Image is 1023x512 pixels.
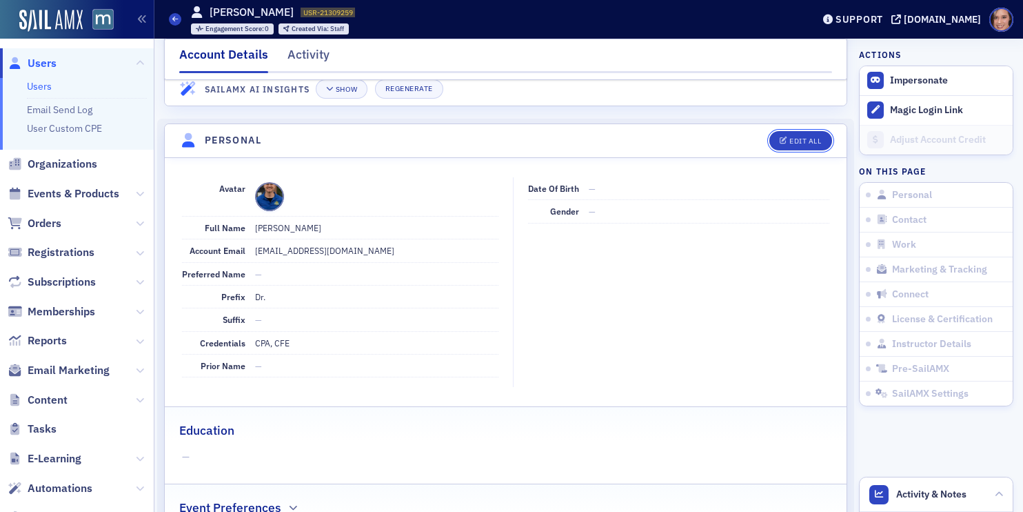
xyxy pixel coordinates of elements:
span: Credentials [200,337,245,348]
a: Orders [8,216,61,231]
span: Avatar [219,183,245,194]
h4: On this page [859,165,1013,177]
span: USR-21309259 [303,8,353,17]
span: — [182,450,830,464]
span: Preferred Name [182,268,245,279]
a: E-Learning [8,451,81,466]
dd: [PERSON_NAME] [255,217,498,239]
a: Tasks [8,422,57,437]
span: Events & Products [28,186,119,201]
button: Regenerate [375,79,443,99]
a: Content [8,393,68,408]
div: Adjust Account Credit [890,134,1006,146]
a: Subscriptions [8,275,96,290]
div: Magic Login Link [890,104,1006,117]
dd: [EMAIL_ADDRESS][DOMAIN_NAME] [255,239,498,262]
div: Edit All [789,137,821,145]
dd: CPA, CFE [255,332,498,354]
a: Registrations [8,245,94,260]
span: SailAMX Settings [892,388,969,400]
h4: SailAMX AI Insights [205,83,310,95]
span: Activity & Notes [896,487,966,502]
div: Account Details [179,46,268,73]
a: Memberships [8,304,95,319]
button: [DOMAIN_NAME] [891,14,986,24]
span: Organizations [28,157,97,172]
span: Automations [28,481,92,496]
span: Users [28,56,57,71]
div: Show [336,86,357,93]
span: E-Learning [28,451,81,466]
h2: Education [179,422,234,440]
button: Magic Login Link [860,95,1013,125]
span: — [255,360,262,371]
span: Instructor Details [892,338,971,351]
div: Activity [287,46,330,71]
button: Edit All [769,131,831,150]
span: Personal [892,189,932,201]
span: Account Email [190,245,245,256]
span: — [589,183,596,194]
h4: Actions [859,48,902,61]
span: Created Via : [292,24,330,33]
span: Engagement Score : [205,24,265,33]
span: Suffix [223,314,245,325]
span: Reports [28,333,67,348]
span: Work [892,239,916,251]
a: Adjust Account Credit [860,125,1013,155]
span: Email Marketing [28,363,110,378]
span: Tasks [28,422,57,437]
h4: Personal [205,133,261,148]
a: Users [8,56,57,71]
div: Created Via: Staff [278,23,349,35]
span: — [255,314,262,325]
a: Automations [8,481,92,496]
span: Subscriptions [28,275,96,290]
span: Pre-SailAMX [892,363,949,375]
dd: Dr. [255,286,498,308]
div: Staff [292,26,344,33]
span: Gender [550,206,579,217]
span: Profile [989,8,1013,32]
a: Events & Products [8,186,119,201]
h1: [PERSON_NAME] [210,5,294,20]
div: Support [835,13,883,26]
button: Show [316,79,367,99]
span: Prefix [221,291,245,302]
span: — [255,268,262,279]
a: View Homepage [83,9,114,32]
img: SailAMX [19,10,83,32]
div: Engagement Score: 0 [191,23,274,35]
img: SailAMX [92,9,114,30]
a: User Custom CPE [27,122,102,135]
span: Contact [892,214,926,226]
span: Connect [892,288,929,301]
div: 0 [205,26,270,33]
div: [DOMAIN_NAME] [904,13,981,26]
span: Full Name [205,222,245,233]
button: Impersonate [890,75,948,87]
span: Orders [28,216,61,231]
span: License & Certification [892,313,993,326]
a: Users [27,80,52,92]
span: — [589,206,596,217]
a: Organizations [8,157,97,172]
a: Reports [8,333,67,348]
a: Email Marketing [8,363,110,378]
span: Registrations [28,245,94,260]
a: Email Send Log [27,104,92,116]
span: Content [28,393,68,408]
span: Marketing & Tracking [892,264,987,276]
span: Date of Birth [528,183,579,194]
span: Prior Name [201,360,245,371]
span: Memberships [28,304,95,319]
